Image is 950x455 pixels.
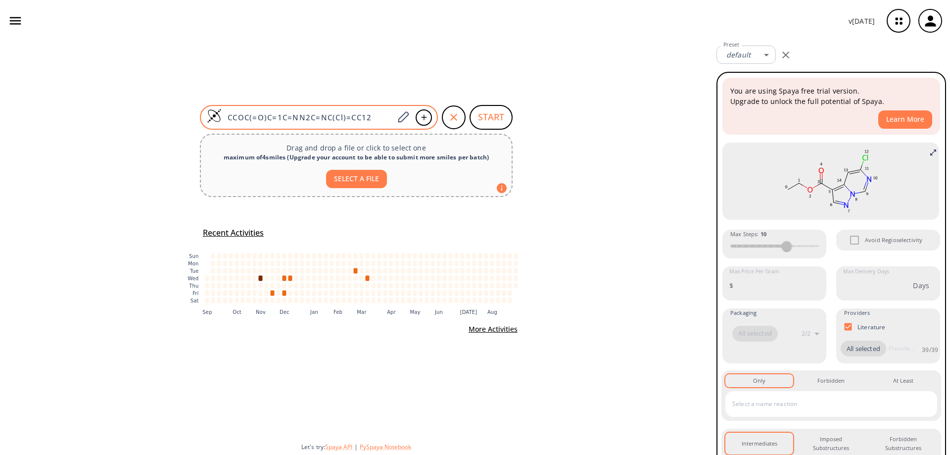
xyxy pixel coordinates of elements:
[190,268,199,274] text: Tue
[333,309,342,314] text: Feb
[869,433,937,455] button: Forbidden Substructures
[188,276,198,281] text: Wed
[865,236,922,245] span: Avoid Regioselectivity
[189,253,198,259] text: Sun
[189,283,198,289] text: Thu
[188,253,198,303] g: y-axis tick label
[922,346,938,354] p: 39 / 39
[410,309,420,314] text: May
[326,170,387,188] button: SELECT A FILE
[190,298,199,303] text: Sat
[202,309,212,314] text: Sep
[470,105,513,130] button: START
[725,433,793,455] button: Intermediates
[817,376,845,385] div: Forbidden
[742,439,777,448] div: Intermediates
[207,108,222,123] img: Logo Spaya
[730,147,932,216] svg: CCOC(=O)C=1C=NN2C=NC(Cl)=CC12
[869,374,937,387] button: At Least
[188,261,199,266] text: Mon
[877,435,929,453] div: Forbidden Substructures
[726,50,751,59] em: default
[729,280,733,291] p: $
[729,268,779,275] label: Max Price Per Gram
[357,309,367,314] text: Mar
[192,291,198,296] text: Fri
[797,433,865,455] button: Imposed Substructures
[886,341,917,356] input: Provider name
[732,329,778,339] span: All selected
[797,374,865,387] button: Forbidden
[730,396,918,412] input: Select a name reaction
[929,149,937,156] svg: Full screen
[725,374,793,387] button: Only
[893,376,913,385] div: At Least
[360,443,411,451] button: PySpaya Notebook
[844,308,870,317] span: Providers
[805,435,857,453] div: Imposed Substructures
[434,309,443,314] text: Jun
[203,228,264,238] h5: Recent Activities
[857,323,886,331] p: Literature
[843,268,889,275] label: Max Delivery Days
[352,443,360,451] span: |
[760,230,766,238] strong: 10
[202,309,497,314] g: x-axis tick label
[802,329,810,338] p: 2 / 2
[205,253,518,303] g: cell
[256,309,266,314] text: Nov
[325,443,352,451] button: Spaya API
[310,309,318,314] text: Jan
[233,309,241,314] text: Oct
[487,309,497,314] text: Aug
[222,112,394,122] input: Enter SMILES
[280,309,289,314] text: Dec
[209,153,504,162] div: maximum of 4 smiles ( Upgrade your account to be able to submit more smiles per batch )
[730,308,757,317] span: Packaging
[209,143,504,153] p: Drag and drop a file or click to select one
[841,344,886,354] span: All selected
[301,443,709,451] div: Let's try:
[878,110,932,129] button: Learn More
[465,320,522,339] button: More Activities
[753,376,765,385] div: Only
[730,86,932,106] p: You are using Spaya free trial version. Upgrade to unlock the full potential of Spaya.
[199,225,268,241] button: Recent Activities
[387,309,396,314] text: Apr
[849,16,875,26] p: v [DATE]
[460,309,477,314] text: [DATE]
[730,230,766,239] span: Max Steps :
[913,280,929,291] p: Days
[723,41,739,49] label: Preset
